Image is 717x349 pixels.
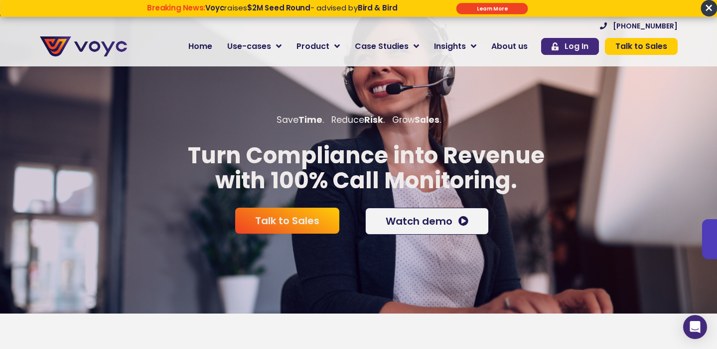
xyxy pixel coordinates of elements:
img: voyc-full-logo [40,36,127,56]
span: Watch demo [386,216,452,226]
a: Insights [427,36,484,56]
a: Log In [541,38,599,55]
span: Case Studies [355,40,409,52]
strong: Bird & Bird [357,2,397,13]
a: Case Studies [347,36,427,56]
b: Risk [364,114,383,126]
a: Talk to Sales [235,208,339,234]
a: Watch demo [365,208,489,235]
span: Talk to Sales [615,42,667,50]
a: [PHONE_NUMBER] [600,22,678,29]
a: Product [289,36,347,56]
a: About us [484,36,535,56]
span: Home [188,40,212,52]
span: Product [296,40,329,52]
span: Use-cases [227,40,271,52]
span: About us [491,40,528,52]
a: Use-cases [220,36,289,56]
b: Sales [415,114,439,126]
strong: Breaking News: [147,2,205,13]
strong: Voyc [205,2,224,13]
span: Insights [434,40,466,52]
span: Talk to Sales [255,216,319,226]
span: Log In [565,42,588,50]
div: Breaking News: Voyc raises $2M Seed Round - advised by Bird & Bird [109,3,434,21]
div: Open Intercom Messenger [683,315,707,339]
a: Home [181,36,220,56]
span: [PHONE_NUMBER] [613,22,678,29]
div: Submit [456,3,528,14]
strong: $2M Seed Round [247,2,310,13]
span: raises - advised by [205,2,397,13]
a: Talk to Sales [605,38,678,55]
b: Time [298,114,322,126]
